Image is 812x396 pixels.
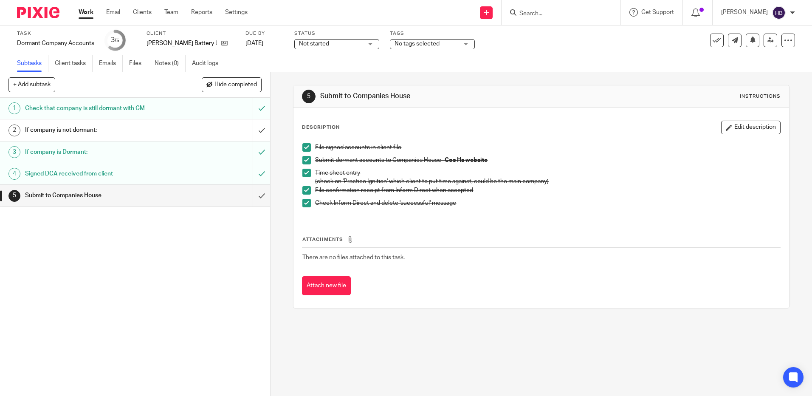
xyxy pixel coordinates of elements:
[315,177,780,186] p: (check on 'Practice Ignition' which client to put time against, could be the main company)
[302,255,405,260] span: There are no files attached to this task.
[390,30,475,37] label: Tags
[320,92,559,101] h1: Submit to Companies House
[129,55,148,72] a: Files
[225,8,248,17] a: Settings
[299,41,329,47] span: Not started
[8,168,20,180] div: 4
[721,121,781,134] button: Edit description
[302,276,351,295] button: Attach new file
[8,190,20,202] div: 5
[214,82,257,88] span: Hide completed
[641,9,674,15] span: Get Support
[8,102,20,114] div: 1
[25,167,171,180] h1: Signed DCA received from client
[202,77,262,92] button: Hide completed
[25,102,171,115] h1: Check that company is still dormant with CM
[17,30,94,37] label: Task
[99,55,123,72] a: Emails
[315,156,780,164] p: Submit dormant accounts to Companies House -
[772,6,786,20] img: svg%3E
[79,8,93,17] a: Work
[302,124,340,131] p: Description
[111,35,119,45] div: 3
[8,146,20,158] div: 3
[315,143,780,152] p: File signed accounts in client file
[445,157,488,163] strong: Cos Hs website
[17,39,94,48] div: Dormant Company Accounts
[721,8,768,17] p: [PERSON_NAME]
[17,7,59,18] img: Pixie
[25,124,171,136] h1: If company is not dormant:
[740,93,781,100] div: Instructions
[115,38,119,43] small: /5
[315,186,780,195] p: File confirmation receipt from Inform Direct when accepted
[25,189,171,202] h1: Submit to Companies House
[8,77,55,92] button: + Add subtask
[294,30,379,37] label: Status
[302,237,343,242] span: Attachments
[395,41,440,47] span: No tags selected
[192,55,225,72] a: Audit logs
[8,124,20,136] div: 2
[315,199,780,207] p: Check Inform Direct and delete 'successful' message
[245,30,284,37] label: Due by
[25,146,171,158] h1: If company is Dormant:
[302,90,316,103] div: 5
[147,39,217,48] p: [PERSON_NAME] Battery Ltd
[17,55,48,72] a: Subtasks
[519,10,595,18] input: Search
[55,55,93,72] a: Client tasks
[106,8,120,17] a: Email
[245,40,263,46] span: [DATE]
[155,55,186,72] a: Notes (0)
[147,30,235,37] label: Client
[191,8,212,17] a: Reports
[164,8,178,17] a: Team
[133,8,152,17] a: Clients
[315,169,780,177] p: Time sheet entry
